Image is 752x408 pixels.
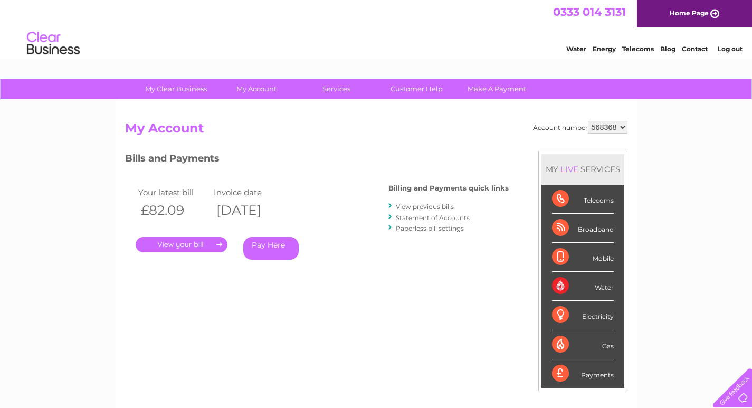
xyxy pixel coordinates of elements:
td: Your latest bill [136,185,212,200]
a: Telecoms [622,45,654,53]
div: Account number [533,121,627,134]
a: My Clear Business [132,79,220,99]
div: Gas [552,330,614,359]
a: Statement of Accounts [396,214,470,222]
th: [DATE] [211,200,287,221]
th: £82.09 [136,200,212,221]
a: Water [566,45,586,53]
a: View previous bills [396,203,454,211]
td: Invoice date [211,185,287,200]
h2: My Account [125,121,627,141]
div: Water [552,272,614,301]
a: Customer Help [373,79,460,99]
a: My Account [213,79,300,99]
div: Telecoms [552,185,614,214]
a: Blog [660,45,675,53]
div: Clear Business is a trading name of Verastar Limited (registered in [GEOGRAPHIC_DATA] No. 3667643... [127,6,626,51]
a: . [136,237,227,252]
h4: Billing and Payments quick links [388,184,509,192]
a: Log out [718,45,743,53]
div: LIVE [558,164,580,174]
img: logo.png [26,27,80,60]
div: MY SERVICES [541,154,624,184]
a: Services [293,79,380,99]
a: Pay Here [243,237,299,260]
h3: Bills and Payments [125,151,509,169]
div: Broadband [552,214,614,243]
a: 0333 014 3131 [553,5,626,18]
a: Energy [593,45,616,53]
div: Mobile [552,243,614,272]
div: Payments [552,359,614,388]
a: Contact [682,45,708,53]
div: Electricity [552,301,614,330]
a: Paperless bill settings [396,224,464,232]
a: Make A Payment [453,79,540,99]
